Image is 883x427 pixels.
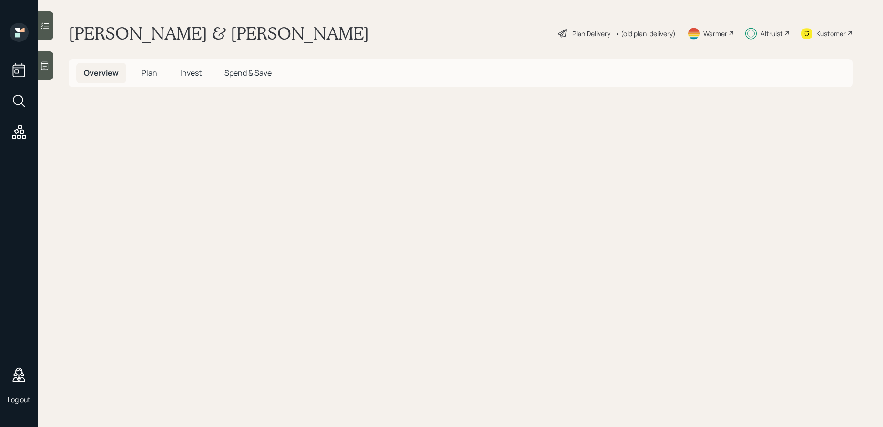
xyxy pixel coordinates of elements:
[69,23,369,44] h1: [PERSON_NAME] & [PERSON_NAME]
[180,68,202,78] span: Invest
[572,29,610,39] div: Plan Delivery
[224,68,272,78] span: Spend & Save
[816,29,846,39] div: Kustomer
[761,29,783,39] div: Altruist
[8,395,30,404] div: Log out
[615,29,676,39] div: • (old plan-delivery)
[142,68,157,78] span: Plan
[84,68,119,78] span: Overview
[703,29,727,39] div: Warmer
